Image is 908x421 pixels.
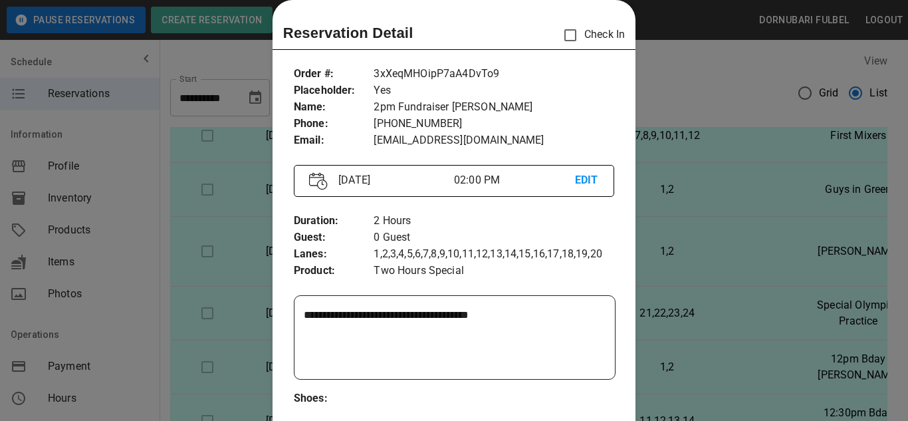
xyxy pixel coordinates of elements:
[556,21,625,49] p: Check In
[374,132,614,149] p: [EMAIL_ADDRESS][DOMAIN_NAME]
[333,172,454,188] p: [DATE]
[575,172,599,189] p: EDIT
[374,116,614,132] p: [PHONE_NUMBER]
[294,82,374,99] p: Placeholder :
[374,263,614,279] p: Two Hours Special
[374,246,614,263] p: 1,2,3,4,5,6,7,8,9,10,11,12,13,14,15,16,17,18,19,20
[283,22,413,44] p: Reservation Detail
[294,246,374,263] p: Lanes :
[374,229,614,246] p: 0 Guest
[294,99,374,116] p: Name :
[374,213,614,229] p: 2 Hours
[294,213,374,229] p: Duration :
[374,82,614,99] p: Yes
[454,172,575,188] p: 02:00 PM
[294,390,374,407] p: Shoes :
[294,116,374,132] p: Phone :
[294,263,374,279] p: Product :
[294,66,374,82] p: Order # :
[294,132,374,149] p: Email :
[374,66,614,82] p: 3xXeqMHOipP7aA4DvTo9
[309,172,328,190] img: Vector
[374,99,614,116] p: 2pm Fundraiser [PERSON_NAME]
[294,229,374,246] p: Guest :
